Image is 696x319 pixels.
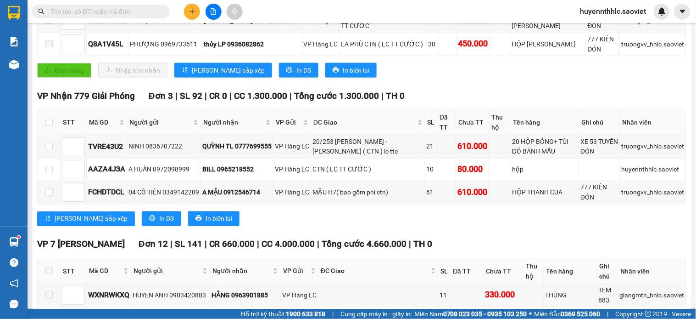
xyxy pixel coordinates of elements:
[544,259,598,284] th: Tên hàng
[579,110,620,135] th: Ghi chú
[333,67,339,74] span: printer
[620,110,686,135] th: Nhân viên
[313,117,416,127] span: ĐC Giao
[622,165,685,175] div: huyennthhlc.saoviet
[529,312,532,316] span: ⚪️
[273,181,311,205] td: VP Hàng LC
[128,142,199,152] div: NINH 0836707222
[414,309,527,319] span: Miền Nam
[149,91,173,101] span: Đơn 3
[321,266,429,276] span: ĐC Giao
[55,214,128,224] span: [PERSON_NAME] sắp xếp
[343,65,369,75] span: In biên lai
[438,110,457,135] th: Đã TT
[275,165,309,175] div: VP Hàng LC
[189,8,195,15] span: plus
[546,291,596,301] div: THÙNG
[195,215,202,222] span: printer
[439,259,451,284] th: SL
[622,142,685,152] div: truongvv_hhlc.saoviet
[580,137,618,157] div: XE 53 TUYÊN ĐÓN
[139,239,168,250] span: Đơn 12
[512,165,577,175] div: hộp
[658,7,666,16] img: icon-new-feature
[428,39,437,49] div: 30
[303,39,338,49] div: VP Hàng LC
[679,7,687,16] span: caret-down
[184,4,200,20] button: plus
[340,309,412,319] span: Cung cấp máy in - giấy in:
[276,117,301,127] span: VP Gửi
[17,236,20,239] sup: 1
[88,290,129,301] div: WXNRWKXQ
[580,182,618,203] div: 777 KIÊN ĐÓN
[227,4,243,20] button: aim
[332,309,334,319] span: |
[674,4,690,20] button: caret-down
[325,63,377,78] button: printerIn biên lai
[88,141,125,153] div: TVRE43U2
[142,211,181,226] button: printerIn DS
[290,91,292,101] span: |
[427,165,436,175] div: 10
[457,140,487,153] div: 610.000
[205,239,207,250] span: |
[607,309,609,319] span: |
[622,39,685,49] div: truongvv_hhlc.saoviet
[38,8,45,15] span: search
[37,211,135,226] button: sort-ascending[PERSON_NAME] sắp xếp
[296,65,311,75] span: In DS
[382,91,384,101] span: |
[295,91,379,101] span: Tổng cước 1.300.000
[286,67,293,74] span: printer
[133,291,208,301] div: HUYEN ANH 0903420883
[512,39,585,49] div: HỘP [PERSON_NAME]
[87,33,128,56] td: Q8A1V45L
[10,258,18,267] span: question-circle
[511,110,579,135] th: Tên hàng
[10,279,18,288] span: notification
[275,188,309,198] div: VP Hàng LC
[302,33,340,56] td: VP Hàng LC
[283,266,309,276] span: VP Gửi
[134,266,200,276] span: Người gửi
[458,37,488,50] div: 450.000
[489,110,511,135] th: Thu hộ
[212,266,271,276] span: Người nhận
[484,259,524,284] th: Chưa TT
[386,91,405,101] span: TH 0
[89,117,117,127] span: Mã GD
[61,110,87,135] th: STT
[451,259,484,284] th: Đã TT
[61,259,87,284] th: STT
[175,239,202,250] span: SL 141
[206,4,222,20] button: file-add
[409,239,412,250] span: |
[443,310,527,318] strong: 0708 023 035 - 0935 103 250
[8,6,20,20] img: logo-vxr
[281,284,318,308] td: VP Hàng LC
[457,163,487,176] div: 80.000
[9,237,19,247] img: warehouse-icon
[241,309,325,319] span: Hỗ trợ kỹ thuật:
[204,39,300,49] div: thủy LP 0936082862
[512,137,577,157] div: 20 HỘP BỎNG+ TÚI ĐỎ BÁNH MẪU
[257,239,260,250] span: |
[317,239,320,250] span: |
[87,181,127,205] td: FCHDTDCL
[87,284,131,308] td: WXNRWKXQ
[262,239,315,250] span: CC 4.000.000
[37,63,91,78] button: uploadGiao hàng
[128,188,199,198] div: 04 CÔ TIÊN 0349142209
[170,239,173,250] span: |
[149,215,156,222] span: printer
[88,38,127,50] div: Q8A1V45L
[206,214,232,224] span: In biên lai
[88,187,125,198] div: FCHDTDCL
[312,165,423,175] div: CTN ( LC TT CƯỚC )
[341,39,425,49] div: LA PHÙ CTN ( LC TT CƯỚC )
[286,310,325,318] strong: 1900 633 818
[312,137,423,157] div: 20/253 [PERSON_NAME] - [PERSON_NAME] ( CTN ) lc ttc
[588,34,618,54] div: 777 KIÊN ĐÓN
[37,91,135,101] span: VP Nhận 779 Giải Phóng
